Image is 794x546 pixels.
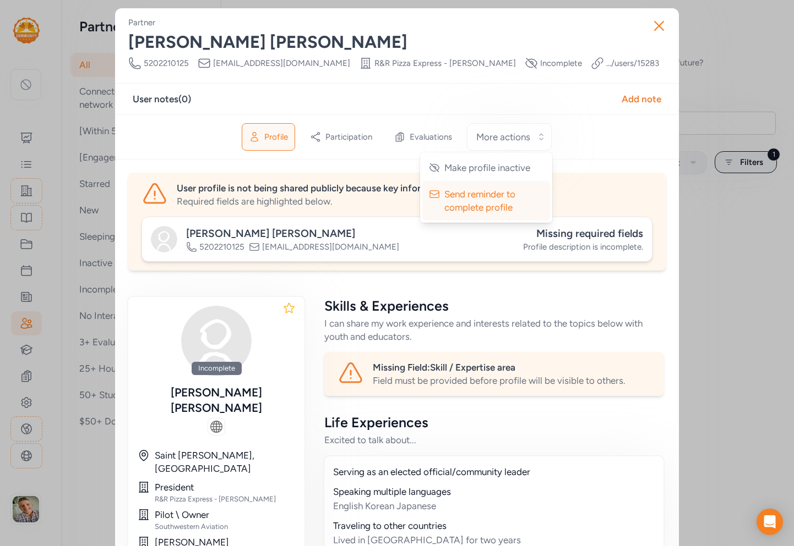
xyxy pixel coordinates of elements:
[373,361,650,374] div: Missing Field: Skill / Expertise area
[155,495,296,504] div: R&R Pizza Express - [PERSON_NAME]
[128,32,666,52] div: [PERSON_NAME] [PERSON_NAME]
[181,306,252,376] img: avatar38fbb18c.svg
[757,509,783,535] div: Open Intercom Messenger
[155,508,296,521] div: Pilot \ Owner
[213,58,350,69] span: [EMAIL_ADDRESS][DOMAIN_NAME]
[128,17,155,28] div: Partner
[374,58,516,69] span: R&R Pizza Express - [PERSON_NAME]
[410,131,452,142] span: Evaluations
[137,385,296,416] div: [PERSON_NAME] [PERSON_NAME]
[444,161,530,174] span: Make profile inactive
[324,433,664,446] div: Excited to talk about...
[186,226,399,241] div: [PERSON_NAME] [PERSON_NAME]
[540,58,582,69] span: Incomplete
[199,241,244,252] span: 5202210125
[264,131,288,142] span: Profile
[476,130,530,144] span: More actions
[606,58,659,69] a: .../users/15283
[622,92,661,106] div: Add note
[333,485,655,498] div: Speaking multiple languages
[177,181,652,195] div: User profile is not being shared publicly because key information is missing!
[373,374,650,387] div: Field must be provided before profile will be visible to others.
[333,499,655,512] div: English Korean Japanese
[155,481,296,494] div: President
[324,297,664,315] div: Skills & Experiences
[523,241,643,252] span: Profile description is incomplete.
[155,449,296,475] div: Saint [PERSON_NAME], [GEOGRAPHIC_DATA]
[177,195,652,208] div: Required fields are highlighted below.
[324,317,664,343] div: I can share my work experience and interests related to the topics below with youth and educators.
[420,152,552,223] div: More actions
[333,465,655,478] div: Serving as an elected official/community leader
[210,421,222,433] img: globe_icon_184941a031cde1.png
[333,519,655,532] div: Traveling to other countries
[155,522,296,531] div: Southwestern Aviation
[467,123,552,151] button: More actions
[536,227,643,240] span: Missing required fields
[151,226,177,252] img: avatar38fbb18c.svg
[133,92,191,106] div: User notes ( 0 )
[262,241,399,252] span: [EMAIL_ADDRESS][DOMAIN_NAME]
[324,413,664,431] div: Life Experiences
[144,58,189,69] span: 5202210125
[444,187,530,214] span: Send reminder to complete profile
[325,131,372,142] span: Participation
[192,362,242,375] div: Incomplete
